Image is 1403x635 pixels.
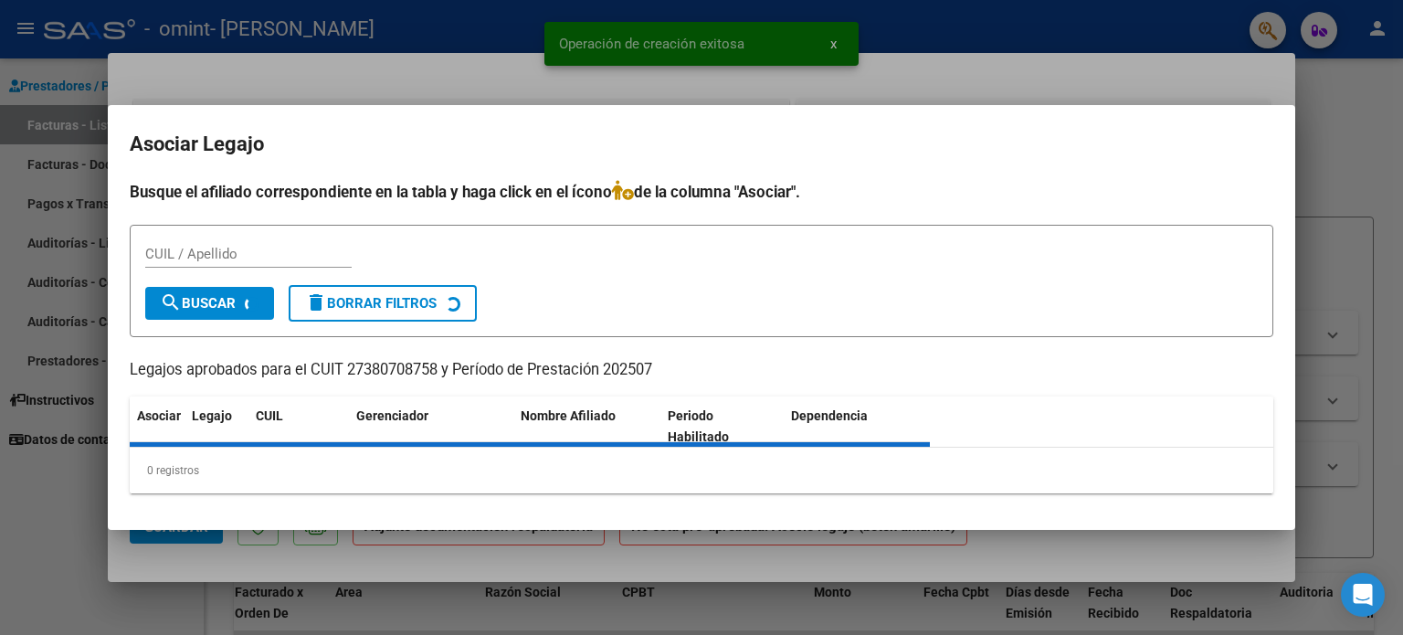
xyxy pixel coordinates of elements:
[305,295,437,312] span: Borrar Filtros
[784,397,931,457] datatable-header-cell: Dependencia
[668,408,729,444] span: Periodo Habilitado
[130,448,1273,493] div: 0 registros
[289,285,477,322] button: Borrar Filtros
[130,359,1273,382] p: Legajos aprobados para el CUIT 27380708758 y Período de Prestación 202507
[185,397,248,457] datatable-header-cell: Legajo
[248,397,349,457] datatable-header-cell: CUIL
[130,397,185,457] datatable-header-cell: Asociar
[791,408,868,423] span: Dependencia
[256,408,283,423] span: CUIL
[513,397,660,457] datatable-header-cell: Nombre Afiliado
[1341,573,1385,617] div: Open Intercom Messenger
[145,287,274,320] button: Buscar
[305,291,327,313] mat-icon: delete
[160,295,236,312] span: Buscar
[660,397,784,457] datatable-header-cell: Periodo Habilitado
[521,408,616,423] span: Nombre Afiliado
[192,408,232,423] span: Legajo
[160,291,182,313] mat-icon: search
[137,408,181,423] span: Asociar
[356,408,428,423] span: Gerenciador
[130,127,1273,162] h2: Asociar Legajo
[349,397,513,457] datatable-header-cell: Gerenciador
[130,180,1273,204] h4: Busque el afiliado correspondiente en la tabla y haga click en el ícono de la columna "Asociar".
